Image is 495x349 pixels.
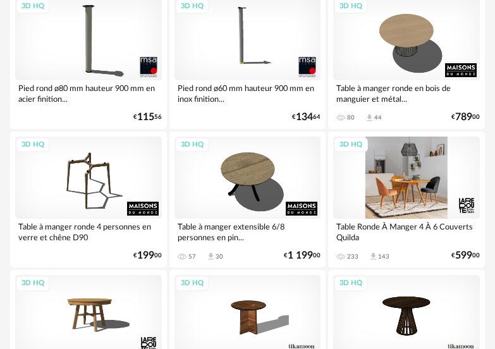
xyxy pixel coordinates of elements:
div: 143 [378,253,389,260]
a: 3D HQ Table Ronde À Manger 4 À 6 Couverts Quilda 233 Download icon 143 €59900 [328,132,485,267]
div: Table Ronde À Manger 4 À 6 Couverts Quilda [333,219,480,244]
div: 3D HQ [16,276,50,291]
div: 30 [216,253,223,260]
span: 134 [296,113,313,121]
div: Pied rond ø60 mm hauteur 900 mm en inox finition... [174,80,321,106]
span: 599 [455,252,472,260]
div: 80 [347,114,355,121]
a: 3D HQ Table à manger extensible 6/8 personnes en pin... 57 Download icon 30 €1 19900 [169,132,326,267]
div: Table à manger ronde en bois de manguier et métal... [333,80,480,106]
div: 3D HQ [334,276,368,291]
div: Table à manger extensible 6/8 personnes en pin... [174,219,321,244]
div: Pied rond ø80 mm hauteur 900 mm en acier finition... [15,80,162,106]
div: € 64 [292,113,321,121]
span: 1 199 [288,252,313,260]
div: € 00 [133,252,162,260]
div: € 00 [451,113,480,121]
div: 3D HQ [334,137,368,153]
span: 789 [455,113,472,121]
a: 3D HQ Table à manger ronde 4 personnes en verre et chêne D90 €19900 [10,132,167,267]
div: 3D HQ [175,137,209,153]
div: 3D HQ [16,137,50,153]
span: Download icon [365,113,374,123]
div: € 00 [451,252,480,260]
span: 115 [137,113,154,121]
div: € 00 [284,252,321,260]
div: 233 [347,253,358,260]
div: 3D HQ [175,276,209,291]
div: 57 [188,253,196,260]
span: Download icon [206,252,216,261]
div: 44 [374,114,382,121]
div: Table à manger ronde 4 personnes en verre et chêne D90 [15,219,162,244]
span: Download icon [369,252,378,261]
span: 199 [137,252,154,260]
div: € 56 [133,113,162,121]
